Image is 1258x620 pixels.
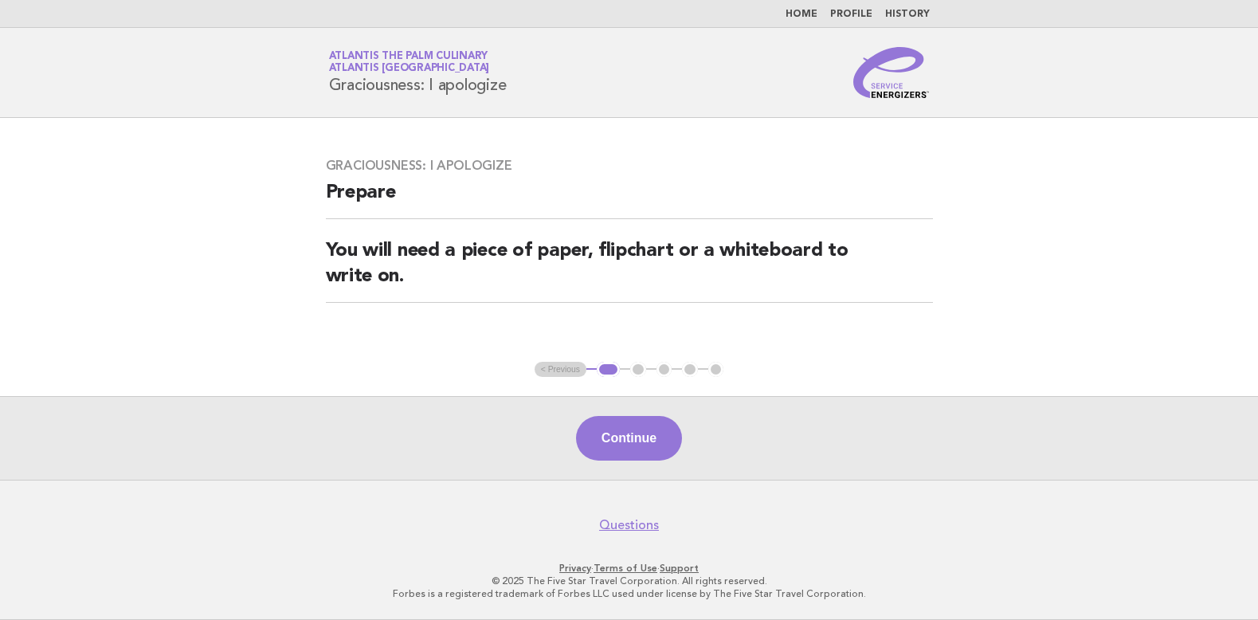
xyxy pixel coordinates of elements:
[142,562,1117,575] p: · ·
[142,575,1117,587] p: © 2025 The Five Star Travel Corporation. All rights reserved.
[559,563,591,574] a: Privacy
[594,563,657,574] a: Terms of Use
[329,64,490,74] span: Atlantis [GEOGRAPHIC_DATA]
[576,416,682,461] button: Continue
[326,238,933,303] h2: You will need a piece of paper, flipchart or a whiteboard to write on.
[885,10,930,19] a: History
[329,52,507,93] h1: Graciousness: I apologize
[142,587,1117,600] p: Forbes is a registered trademark of Forbes LLC used under license by The Five Star Travel Corpora...
[786,10,817,19] a: Home
[660,563,699,574] a: Support
[326,180,933,219] h2: Prepare
[326,158,933,174] h3: Graciousness: I apologize
[597,362,620,378] button: 1
[329,51,490,73] a: Atlantis The Palm CulinaryAtlantis [GEOGRAPHIC_DATA]
[599,517,659,533] a: Questions
[853,47,930,98] img: Service Energizers
[830,10,872,19] a: Profile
